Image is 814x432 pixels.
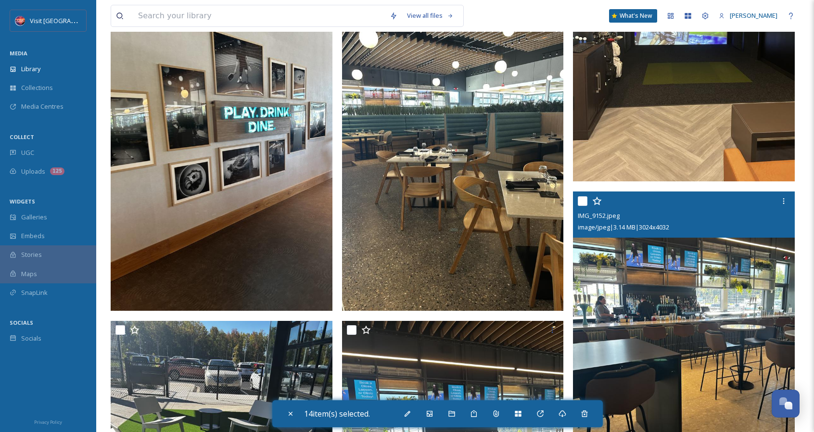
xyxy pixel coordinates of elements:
span: Privacy Policy [34,419,62,425]
span: image/jpeg | 3.14 MB | 3024 x 4032 [578,223,669,231]
span: SnapLink [21,288,48,297]
span: IMG_9152.jpeg [578,211,620,220]
span: Embeds [21,231,45,241]
input: Search your library [133,5,385,26]
img: Logo%20Image.png [15,16,25,25]
span: Media Centres [21,102,64,111]
span: Stories [21,250,42,259]
img: IMG_9148.jpeg [342,15,564,311]
span: MEDIA [10,50,27,57]
div: 125 [50,167,64,175]
button: Open Chat [772,390,800,418]
span: Maps [21,269,37,279]
span: Uploads [21,167,45,176]
span: COLLECT [10,133,34,140]
span: UGC [21,148,34,157]
img: IMG_9151.jpeg [111,15,332,311]
span: Collections [21,83,53,92]
span: Visit [GEOGRAPHIC_DATA][PERSON_NAME] [30,16,152,25]
a: [PERSON_NAME] [714,6,782,25]
span: SOCIALS [10,319,33,326]
span: WIDGETS [10,198,35,205]
a: Privacy Policy [34,416,62,427]
span: 14 item(s) selected. [304,408,370,419]
span: Galleries [21,213,47,222]
span: Library [21,64,40,74]
span: Socials [21,334,41,343]
span: [PERSON_NAME] [730,11,777,20]
a: View all files [402,6,458,25]
a: What's New [609,9,657,23]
